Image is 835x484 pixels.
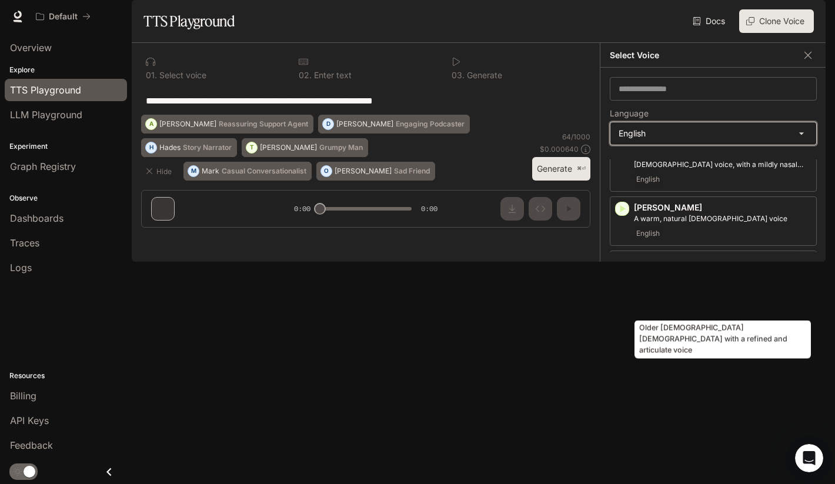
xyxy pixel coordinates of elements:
[610,122,816,145] div: English
[242,138,368,157] button: T[PERSON_NAME]Grumpy Man
[141,138,237,157] button: HHadesStory Narrator
[795,444,823,472] iframe: Intercom live chat
[31,5,96,28] button: All workspaces
[183,162,312,181] button: MMarkCasual Conversationalist
[562,132,590,142] p: 64 / 1000
[183,144,232,151] p: Story Narrator
[634,321,811,359] div: Older [DEMOGRAPHIC_DATA] [DEMOGRAPHIC_DATA] with a refined and articulate voice
[323,115,333,133] div: D
[634,149,811,170] p: Energetic and expressive mid-range male voice, with a mildly nasal quality
[188,162,199,181] div: M
[157,71,206,79] p: Select voice
[577,165,586,172] p: ⌘⏎
[634,213,811,224] p: A warm, natural female voice
[318,115,470,133] button: D[PERSON_NAME]Engaging Podcaster
[634,202,811,213] p: [PERSON_NAME]
[146,115,156,133] div: A
[49,12,78,22] p: Default
[159,121,216,128] p: [PERSON_NAME]
[335,168,392,175] p: [PERSON_NAME]
[452,71,465,79] p: 0 3 .
[610,109,649,118] p: Language
[246,138,257,157] div: T
[739,9,814,33] button: Clone Voice
[260,144,317,151] p: [PERSON_NAME]
[634,172,662,186] span: English
[394,168,430,175] p: Sad Friend
[159,144,181,151] p: Hades
[690,9,730,33] a: Docs
[299,71,312,79] p: 0 2 .
[146,138,156,157] div: H
[141,162,179,181] button: Hide
[219,121,308,128] p: Reassuring Support Agent
[532,157,590,181] button: Generate⌘⏎
[141,115,313,133] button: A[PERSON_NAME]Reassuring Support Agent
[222,168,306,175] p: Casual Conversationalist
[321,162,332,181] div: O
[336,121,393,128] p: [PERSON_NAME]
[319,144,363,151] p: Grumpy Man
[202,168,219,175] p: Mark
[146,71,157,79] p: 0 1 .
[465,71,502,79] p: Generate
[312,71,352,79] p: Enter text
[143,9,235,33] h1: TTS Playground
[396,121,465,128] p: Engaging Podcaster
[634,226,662,241] span: English
[316,162,435,181] button: O[PERSON_NAME]Sad Friend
